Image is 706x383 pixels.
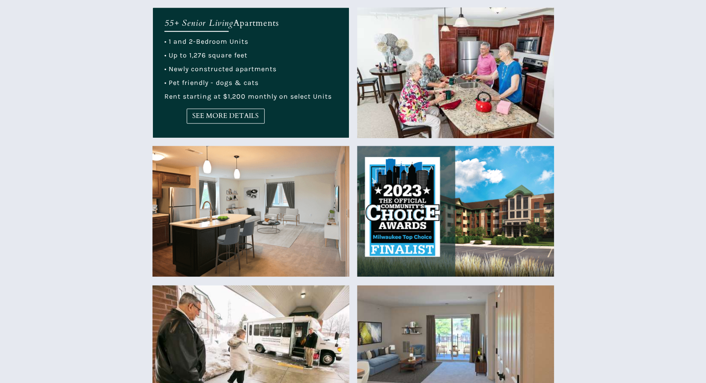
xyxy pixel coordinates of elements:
[164,51,247,59] span: • Up to 1,276 square feet
[164,78,259,87] span: • Pet friendly - dogs & cats
[187,112,264,120] span: SEE MORE DETAILS
[233,17,279,29] span: Apartments
[187,109,265,124] a: SEE MORE DETAILS
[164,37,248,45] span: • 1 and 2-Bedroom Units
[164,65,277,73] span: • Newly constructed apartments
[164,17,233,29] em: 55+ Senior Living
[164,92,332,100] span: Rent starting at $1,200 monthly on select Units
